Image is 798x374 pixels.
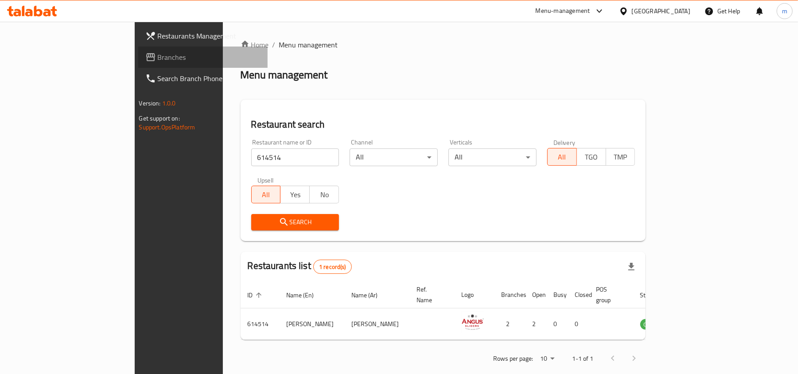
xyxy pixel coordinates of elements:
span: Status [640,290,669,300]
span: POS group [596,284,623,305]
th: Busy [547,281,568,308]
div: Menu-management [536,6,590,16]
span: Yes [284,188,306,201]
div: [GEOGRAPHIC_DATA] [632,6,690,16]
span: ID [248,290,265,300]
div: All [448,148,537,166]
a: Support.OpsPlatform [139,121,195,133]
div: All [350,148,438,166]
span: All [255,188,277,201]
td: 2 [494,308,526,340]
td: [PERSON_NAME] [280,308,345,340]
input: Search for restaurant name or ID.. [251,148,339,166]
span: Search [258,217,332,228]
span: Name (En) [287,290,326,300]
th: Logo [455,281,494,308]
table: enhanced table [241,281,710,340]
div: Rows per page: [537,352,558,366]
img: Angus Sliders [462,311,484,333]
span: Branches [158,52,261,62]
span: All [551,151,573,164]
span: Ref. Name [417,284,444,305]
button: TMP [606,148,635,166]
nav: breadcrumb [241,39,646,50]
button: All [547,148,577,166]
h2: Menu management [241,68,328,82]
li: / [272,39,276,50]
th: Branches [494,281,526,308]
td: 0 [568,308,589,340]
span: OPEN [640,319,662,330]
th: Closed [568,281,589,308]
th: Open [526,281,547,308]
td: 0 [547,308,568,340]
p: Rows per page: [493,353,533,364]
button: All [251,186,281,203]
span: Menu management [279,39,338,50]
h2: Restaurants list [248,259,352,274]
span: Version: [139,97,161,109]
h2: Restaurant search [251,118,635,131]
span: Name (Ar) [352,290,389,300]
span: Restaurants Management [158,31,261,41]
a: Restaurants Management [138,25,268,47]
span: No [313,188,335,201]
span: 1 record(s) [314,263,351,271]
button: No [309,186,339,203]
span: TMP [610,151,632,164]
label: Upsell [257,177,274,183]
button: Search [251,214,339,230]
label: Delivery [553,139,576,145]
td: [PERSON_NAME] [345,308,410,340]
span: Search Branch Phone [158,73,261,84]
p: 1-1 of 1 [572,353,593,364]
a: Search Branch Phone [138,68,268,89]
div: Total records count [313,260,352,274]
button: Yes [280,186,310,203]
span: TGO [580,151,603,164]
td: 2 [526,308,547,340]
div: Export file [621,256,642,277]
span: 1.0.0 [162,97,176,109]
button: TGO [576,148,606,166]
a: Branches [138,47,268,68]
span: m [782,6,787,16]
span: Get support on: [139,113,180,124]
